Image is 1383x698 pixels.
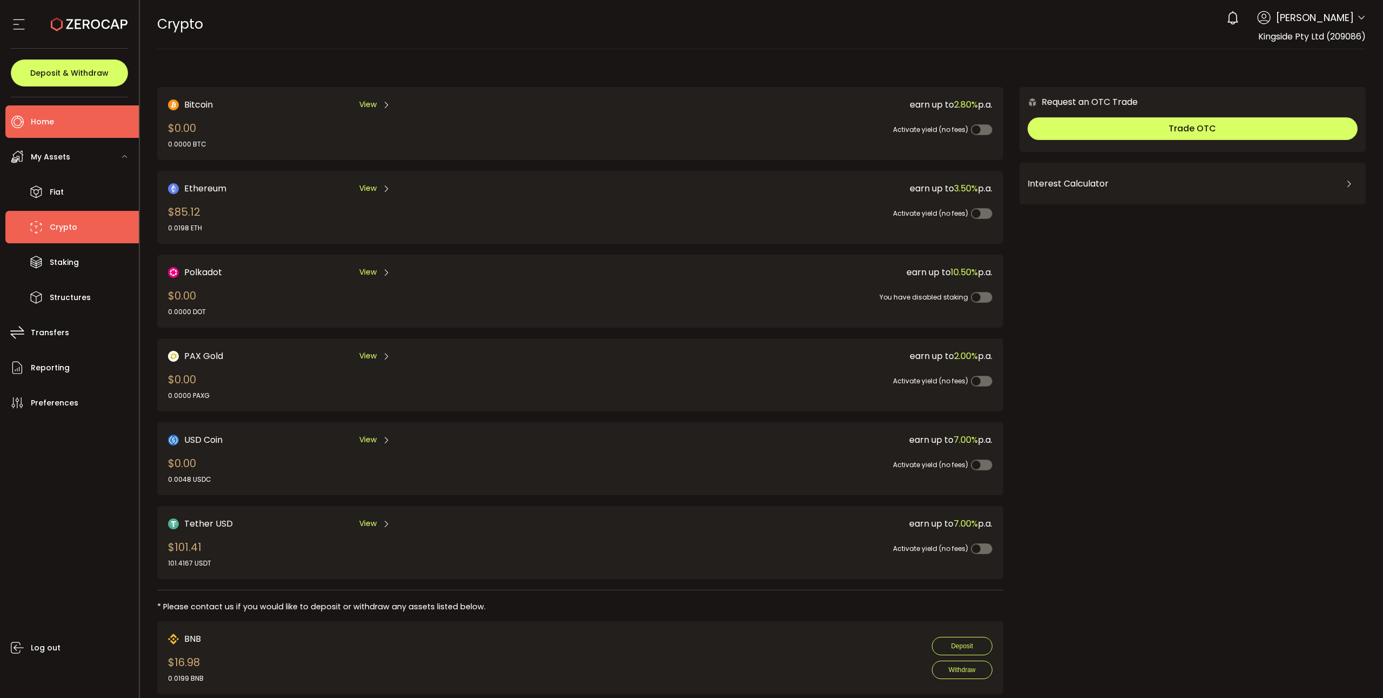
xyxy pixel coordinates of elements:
[11,59,128,87] button: Deposit & Withdraw
[168,307,206,317] div: 0.0000 DOT
[168,455,211,484] div: $0.00
[359,267,377,278] span: View
[951,642,973,650] span: Deposit
[31,149,70,165] span: My Assets
[932,637,992,655] button: Deposit
[560,98,992,111] div: earn up to p.a.
[893,209,968,218] span: Activate yield (no fees)
[168,351,179,362] img: PAX Gold
[954,182,978,195] span: 3.50%
[168,139,206,149] div: 0.0000 BTC
[168,204,202,233] div: $85.12
[954,517,978,530] span: 7.00%
[31,360,70,376] span: Reporting
[168,371,210,401] div: $0.00
[1028,97,1037,107] img: 6nGpN7MZ9FLuBP83NiajKbTRY4UzlzQtBKtCrLLspmCkSvCZHBKvY3NxgQaT5JnOQREvtQ257bXeeSTueZfAPizblJ+Fe8JwA...
[954,98,978,111] span: 2.80%
[1258,30,1366,43] span: Kingside Pty Ltd (209086)
[560,433,992,447] div: earn up to p.a.
[50,255,79,270] span: Staking
[893,125,968,134] span: Activate yield (no fees)
[168,267,179,278] img: DOT
[184,265,222,279] span: Polkadot
[168,674,204,683] div: 0.0199 BNB
[893,376,968,385] span: Activate yield (no fees)
[184,433,223,447] span: USD Coin
[951,266,978,278] span: 10.50%
[359,350,377,362] span: View
[168,654,204,683] div: $16.98
[893,460,968,469] span: Activate yield (no fees)
[560,517,992,530] div: earn up to p.a.
[560,265,992,279] div: earn up to p.a.
[1169,122,1216,135] span: Trade OTC
[168,475,211,484] div: 0.0048 USDC
[31,114,54,130] span: Home
[184,349,223,363] span: PAX Gold
[949,666,976,674] span: Withdraw
[880,293,968,302] span: You have disabled staking
[359,518,377,529] span: View
[50,220,77,235] span: Crypto
[359,99,377,110] span: View
[168,539,211,568] div: $101.41
[168,183,179,194] img: Ethereum
[954,350,978,362] span: 2.00%
[50,184,64,200] span: Fiat
[359,434,377,446] span: View
[168,518,179,529] img: Tether USD
[1276,10,1354,25] span: [PERSON_NAME]
[560,349,992,363] div: earn up to p.a.
[168,99,179,110] img: Bitcoin
[168,435,179,446] img: USD Coin
[168,223,202,233] div: 0.0198 ETH
[50,290,91,305] span: Structures
[157,15,203,34] span: Crypto
[184,632,201,646] span: BNB
[168,391,210,401] div: 0.0000 PAXG
[168,559,211,568] div: 101.4167 USDT
[184,98,213,111] span: Bitcoin
[168,634,179,644] img: bnb_bsc_portfolio.png
[157,601,1003,613] div: * Please contact us if you would like to deposit or withdraw any assets listed below.
[1254,581,1383,698] iframe: Chat Widget
[184,182,226,195] span: Ethereum
[1019,95,1138,109] div: Request an OTC Trade
[31,640,61,656] span: Log out
[1028,171,1358,197] div: Interest Calculator
[168,288,206,317] div: $0.00
[168,120,206,149] div: $0.00
[184,517,233,530] span: Tether USD
[560,182,992,195] div: earn up to p.a.
[31,395,78,411] span: Preferences
[1028,117,1358,140] button: Trade OTC
[954,434,978,446] span: 7.00%
[893,544,968,553] span: Activate yield (no fees)
[30,69,109,77] span: Deposit & Withdraw
[932,661,992,679] button: Withdraw
[359,183,377,194] span: View
[31,325,69,341] span: Transfers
